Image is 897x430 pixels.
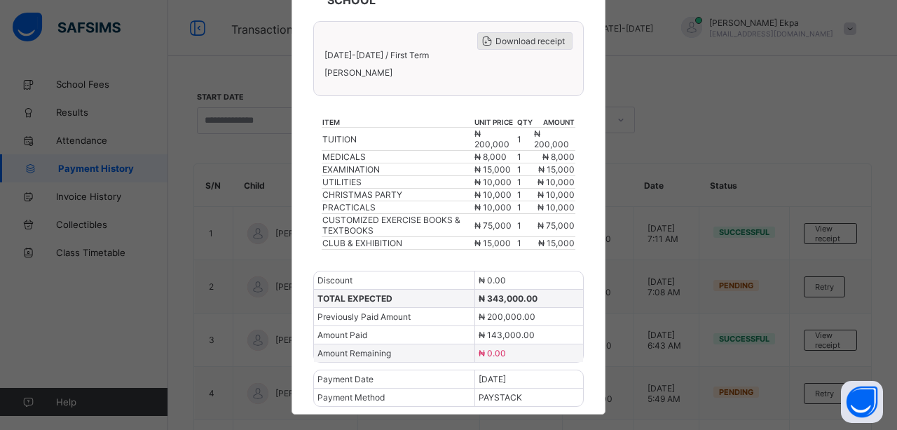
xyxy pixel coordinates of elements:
span: TOTAL EXPECTED [317,293,392,304]
div: UTILITIES [322,177,473,187]
span: [DATE] [479,374,506,384]
td: 1 [516,163,533,176]
div: MEDICALS [322,152,473,162]
span: ₦ 10,000 [537,189,575,200]
span: Payment Date [317,374,374,384]
td: 1 [516,201,533,214]
span: Amount Remaining [317,348,391,358]
div: PRACTICALS [322,202,473,213]
th: qty [516,117,533,128]
span: ₦ 10,000 [474,202,512,213]
span: ₦ 15,000 [538,238,575,248]
td: 1 [516,128,533,151]
td: 1 [516,176,533,189]
span: ₦ 200,000 [534,128,569,149]
td: 1 [516,237,533,250]
span: ₦ 75,000 [474,220,512,231]
span: ₦ 200,000 [474,128,509,149]
span: Previously Paid Amount [317,311,411,322]
span: Download receipt [495,36,565,46]
span: ₦ 343,000.00 [479,293,537,304]
span: ₦ 10,000 [474,177,512,187]
span: PAYSTACK [479,392,522,403]
span: ₦ 10,000 [537,177,575,187]
td: 1 [516,214,533,237]
th: item [322,117,474,128]
div: EXAMINATION [322,164,473,175]
span: ₦ 200,000.00 [479,311,535,322]
span: ₦ 0.00 [479,348,506,358]
th: unit price [474,117,516,128]
span: Amount Paid [317,330,367,340]
span: Discount [317,275,352,285]
div: CHRISTMAS PARTY [322,189,473,200]
td: 1 [516,151,533,163]
span: ₦ 8,000 [474,152,507,162]
span: ₦ 0.00 [479,275,506,285]
div: CUSTOMIZED EXERCISE BOOKS & TEXTBOOKS [322,215,473,236]
span: ₦ 75,000 [537,220,575,231]
th: amount [533,117,575,128]
span: ₦ 10,000 [537,202,575,213]
span: [PERSON_NAME] [324,67,573,78]
span: ₦ 10,000 [474,189,512,200]
span: ₦ 143,000.00 [479,330,535,340]
span: ₦ 15,000 [538,164,575,175]
span: ₦ 8,000 [542,152,575,162]
button: Open asap [841,381,883,423]
span: ₦ 15,000 [474,238,511,248]
div: CLUB & EXHIBITION [322,238,473,248]
td: 1 [516,189,533,201]
span: [DATE]-[DATE] / First Term [324,50,429,60]
span: ₦ 15,000 [474,164,511,175]
span: Payment Method [317,392,385,403]
div: TUITION [322,134,473,145]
